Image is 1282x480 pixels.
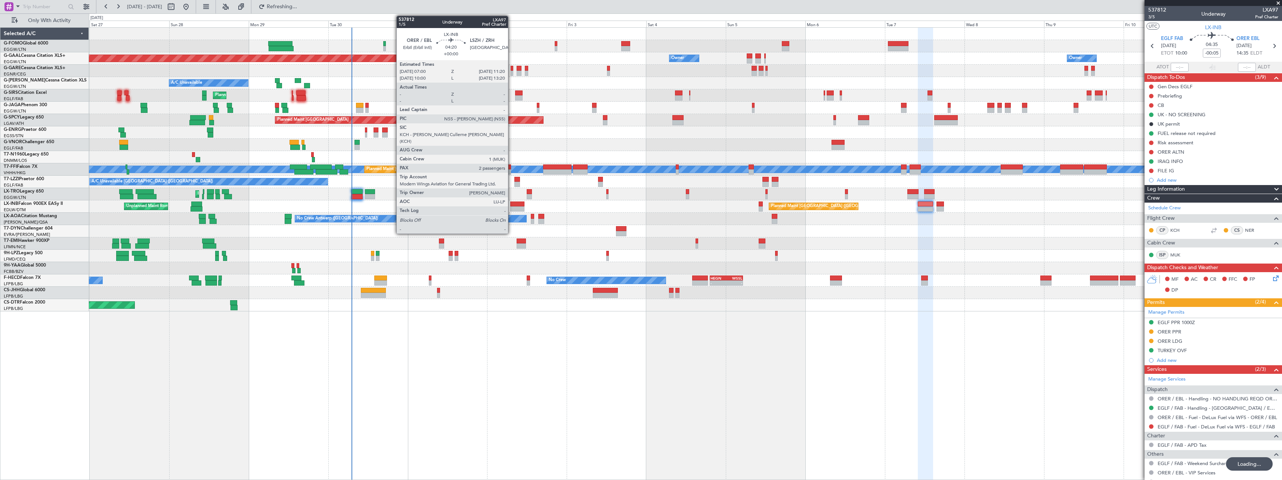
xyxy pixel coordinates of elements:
div: Mon 29 [249,21,328,27]
a: LGAV/ATH [4,121,24,126]
a: [PERSON_NAME]/QSA [4,219,48,225]
a: ORER / EBL - VIP Services [1158,470,1216,476]
div: Planned Maint [GEOGRAPHIC_DATA] [277,114,349,126]
div: No Crew [549,275,566,286]
span: T7-FFI [4,164,17,169]
div: Owner [1069,53,1082,64]
span: Flight Crew [1147,214,1175,223]
div: Prebriefing [1158,93,1182,99]
a: EDLW/DTM [4,207,26,213]
span: Charter [1147,432,1165,440]
span: 3/5 [1148,14,1166,20]
span: Dispatch To-Dos [1147,73,1185,82]
a: EGGW/LTN [4,108,26,114]
a: NER [1245,227,1262,234]
div: CB [1158,102,1164,108]
div: Loading... [1226,457,1273,471]
div: [DATE] [409,15,422,21]
div: A/C Unavailable [171,77,202,89]
span: FFC [1229,276,1237,283]
div: - [710,281,726,285]
div: Risk assessment [1158,139,1193,146]
a: G-FOMOGlobal 6000 [4,41,48,46]
span: G-JAGA [4,103,21,107]
div: Fri 3 [567,21,646,27]
a: LX-INBFalcon 900EX EASy II [4,201,63,206]
a: LX-AOACitation Mustang [4,214,57,218]
span: G-GAAL [4,53,21,58]
span: ETOT [1161,50,1173,57]
a: EGGW/LTN [4,59,26,65]
a: Schedule Crew [1148,204,1181,212]
div: Mon 6 [805,21,885,27]
a: EGGW/LTN [4,47,26,52]
span: [DATE] [1161,42,1176,50]
span: Others [1147,450,1164,459]
span: AC [1191,276,1198,283]
a: LFPB/LBG [4,293,23,299]
span: G-SPCY [4,115,20,120]
a: T7-DYNChallenger 604 [4,226,53,231]
a: T7-EMIHawker 900XP [4,239,49,243]
a: DNMM/LOS [4,158,27,163]
a: Manage Permits [1148,309,1185,316]
a: FCBB/BZV [4,269,24,274]
div: FUEL release not required [1158,130,1216,136]
a: EGLF/FAB [4,145,23,151]
span: Dispatch Checks and Weather [1147,264,1218,272]
a: G-GARECessna Citation XLS+ [4,66,65,70]
input: Trip Number [23,1,66,12]
div: EGLF PPR 1000Z [1158,319,1195,326]
span: Permits [1147,298,1165,307]
a: T7-LZZIPraetor 600 [4,177,44,181]
a: F-HECDFalcon 7X [4,276,41,280]
div: - [726,281,742,285]
div: FILE IG [1158,167,1174,174]
a: G-SIRSCitation Excel [4,90,47,95]
div: UK permit [1158,121,1180,127]
span: Leg Information [1147,185,1185,194]
span: Cabin Crew [1147,239,1175,247]
a: T7-N1960Legacy 650 [4,152,49,157]
span: T7-LZZI [4,177,19,181]
a: G-[PERSON_NAME]Cessna Citation XLS [4,78,87,83]
a: VHHH/HKG [4,170,26,176]
div: A/C Unavailable [GEOGRAPHIC_DATA] ([GEOGRAPHIC_DATA]) [92,176,213,187]
span: CS-JHH [4,288,20,292]
a: EGSS/STN [4,133,24,139]
span: ALDT [1258,64,1270,71]
div: Planned Maint [GEOGRAPHIC_DATA] ([GEOGRAPHIC_DATA]) [366,164,484,175]
span: (3/9) [1255,73,1266,81]
a: G-VNORChallenger 650 [4,140,54,144]
span: G-ENRG [4,127,21,132]
a: ORER / EBL - Handling - NO HANDLING REQD ORER/EBL [1158,396,1278,402]
div: TURKEY OVF [1158,347,1187,354]
span: CR [1210,276,1216,283]
span: Services [1147,365,1167,374]
a: G-GAALCessna Citation XLS+ [4,53,65,58]
a: EGGW/LTN [4,195,26,200]
a: CS-DTRFalcon 2000 [4,300,45,305]
a: EGLF / FAB - Fuel - DeLux Fuel via WFS - EGLF / FAB [1158,424,1275,430]
span: Dispatch [1147,385,1168,394]
a: G-ENRGPraetor 600 [4,127,46,132]
span: FP [1250,276,1255,283]
span: [DATE] [1236,42,1252,50]
span: LX-INB [1205,24,1221,31]
div: Tue 30 [328,21,408,27]
span: 9H-LPZ [4,251,19,255]
a: EGLF/FAB [4,96,23,102]
a: LFPB/LBG [4,281,23,287]
span: ATOT [1156,64,1169,71]
a: EGNR/CEG [4,71,26,77]
button: Only With Activity [8,15,81,27]
div: Thu 2 [487,21,567,27]
a: 9H-YAAGlobal 5000 [4,263,46,268]
div: Wed 1 [408,21,487,27]
span: CS-DTR [4,300,20,305]
span: EGLF FAB [1161,35,1183,43]
span: (2/4) [1255,298,1266,306]
div: ORER ALTN [1158,149,1184,155]
span: F-HECD [4,276,20,280]
span: G-SIRS [4,90,18,95]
